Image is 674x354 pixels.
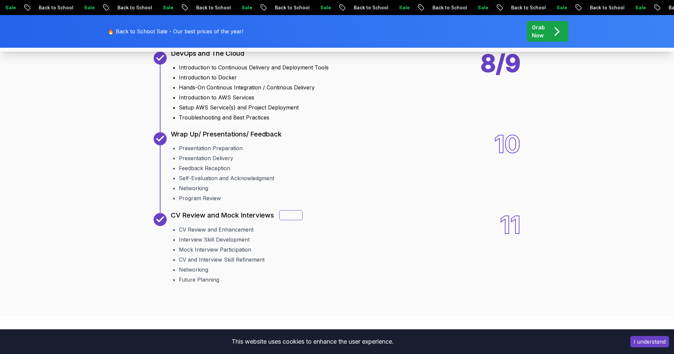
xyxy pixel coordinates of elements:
[103,4,148,11] p: Back to School
[494,132,521,202] div: 10
[179,226,303,234] li: CV Review and Enhancement
[5,334,620,349] div: This website uses cookies to enhance the user experience.
[542,4,564,11] p: Sale
[532,23,545,39] p: Grab Now
[179,194,282,202] li: Program Review
[179,256,303,264] li: CV and Interview Skill Refinement
[463,4,485,11] p: Sale
[385,4,406,11] p: Sale
[179,93,329,101] li: Introduction to AWS Services
[179,236,303,244] li: Interview Skill Development
[179,174,282,182] li: Self-Evaluation and Acknowledgment
[182,4,227,11] p: Back to School
[24,4,70,11] p: Back to School
[179,276,303,284] li: Future Planning
[279,210,303,220] div: Bonus
[179,63,329,71] li: Introduction to Continuous Delivery and Deployment Tools
[148,4,170,11] p: Sale
[497,4,542,11] p: Back to School
[179,266,303,274] li: Networking
[227,4,249,11] p: Sale
[179,246,303,254] li: Mock Interview Participation
[179,103,329,111] li: Setup AWS Service(s) and Project Deployment
[70,4,91,11] p: Sale
[171,49,244,58] p: DevOps and The Cloud
[306,4,327,11] p: Sale
[179,83,329,91] li: Hands-On Continous Integration / Continous Delivery
[179,73,329,81] li: Introduction to Docker
[179,154,282,162] li: Presentation Delivery
[179,184,282,192] li: Networking
[630,336,669,347] button: Accept cookies
[171,211,274,220] p: CV Review and Mock Interviews
[480,51,521,121] div: 8/9
[418,4,463,11] p: Back to School
[171,129,282,139] p: Wrap Up/ Presentations/ Feedback
[261,4,306,11] p: Back to School
[179,164,282,172] li: Feedback Reception
[621,4,642,11] p: Sale
[576,4,621,11] p: Back to School
[339,4,385,11] p: Back to School
[179,144,282,152] li: Presentation Preparation
[179,113,329,121] li: Troubleshooting and Best Practices
[500,213,521,284] div: 11
[107,27,243,35] p: 🔥 Back to School Sale - Our best prices of the year!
